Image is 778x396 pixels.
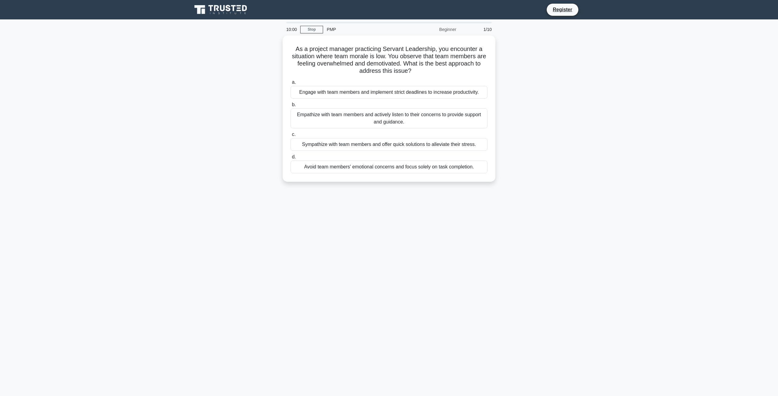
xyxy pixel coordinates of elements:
[291,108,487,128] div: Empathize with team members and actively listen to their concerns to provide support and guidance.
[291,161,487,173] div: Avoid team members' emotional concerns and focus solely on task completion.
[291,86,487,99] div: Engage with team members and implement strict deadlines to increase productivity.
[292,80,296,85] span: a.
[460,23,495,36] div: 1/10
[292,132,295,137] span: c.
[300,26,323,33] a: Stop
[283,23,300,36] div: 10:00
[323,23,407,36] div: PMP
[292,154,296,159] span: d.
[292,102,296,107] span: b.
[549,6,576,13] a: Register
[291,138,487,151] div: Sympathize with team members and offer quick solutions to alleviate their stress.
[407,23,460,36] div: Beginner
[290,45,488,75] h5: As a project manager practicing Servant Leadership, you encounter a situation where team morale i...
